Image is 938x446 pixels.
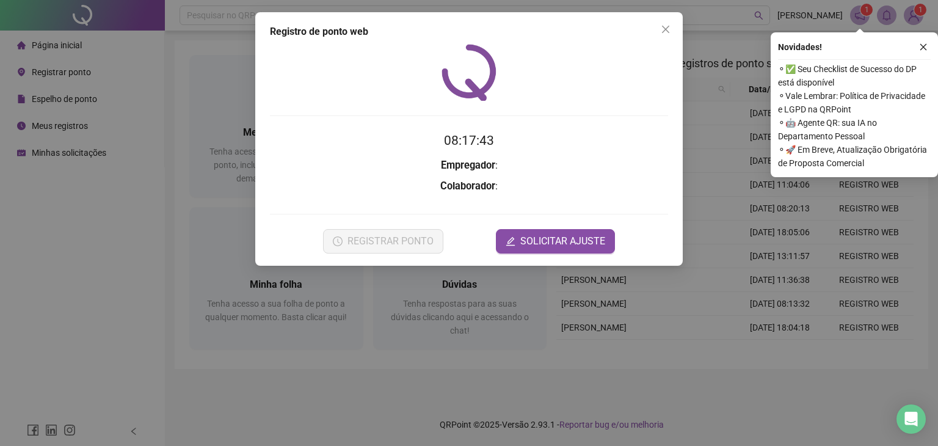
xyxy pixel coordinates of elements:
[270,178,668,194] h3: :
[442,44,496,101] img: QRPoint
[661,24,671,34] span: close
[441,159,495,171] strong: Empregador
[506,236,515,246] span: edit
[496,229,615,254] button: editSOLICITAR AJUSTE
[323,229,443,254] button: REGISTRAR PONTO
[778,89,931,116] span: ⚬ Vale Lembrar: Política de Privacidade e LGPD na QRPoint
[778,40,822,54] span: Novidades !
[778,143,931,170] span: ⚬ 🚀 Em Breve, Atualização Obrigatória de Proposta Comercial
[440,180,495,192] strong: Colaborador
[919,43,928,51] span: close
[778,116,931,143] span: ⚬ 🤖 Agente QR: sua IA no Departamento Pessoal
[520,234,605,249] span: SOLICITAR AJUSTE
[896,404,926,434] div: Open Intercom Messenger
[778,62,931,89] span: ⚬ ✅ Seu Checklist de Sucesso do DP está disponível
[270,24,668,39] div: Registro de ponto web
[444,133,494,148] time: 08:17:43
[656,20,675,39] button: Close
[270,158,668,174] h3: :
